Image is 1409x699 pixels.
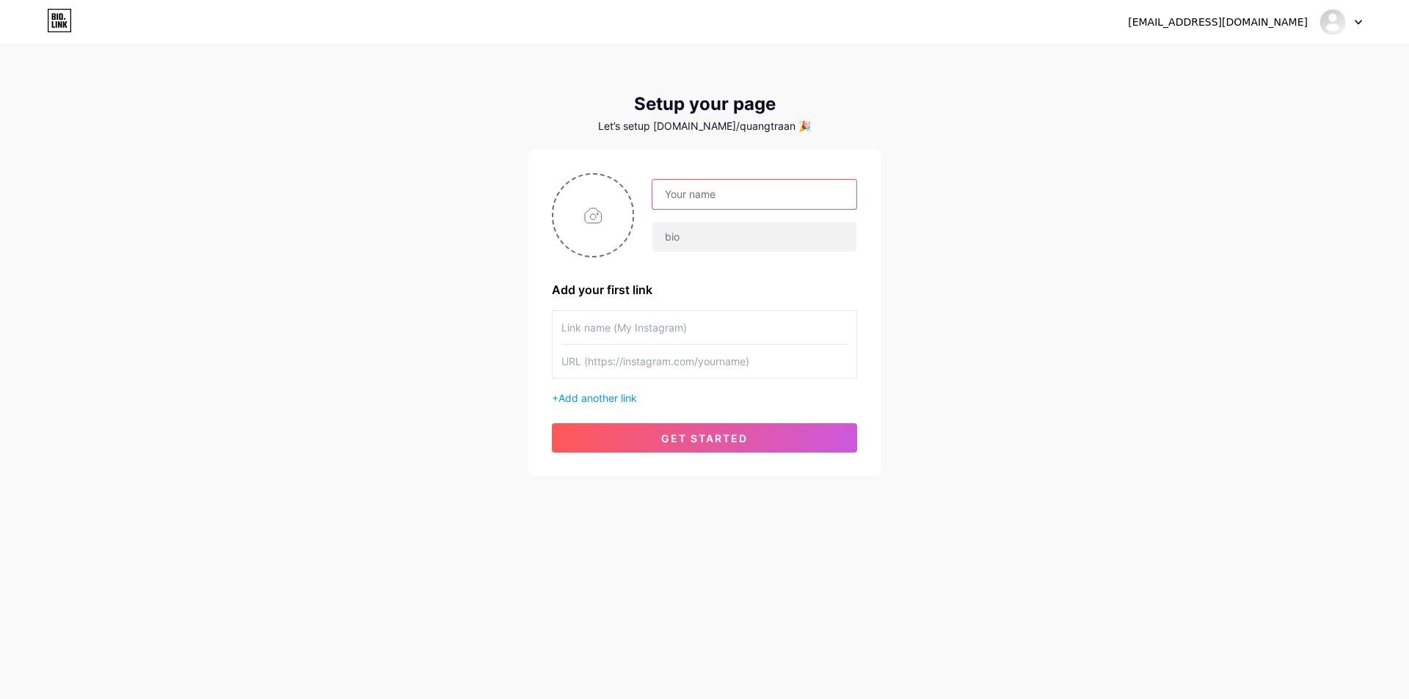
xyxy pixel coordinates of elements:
[561,345,848,378] input: URL (https://instagram.com/yourname)
[528,120,881,132] div: Let’s setup [DOMAIN_NAME]/quangtraan 🎉
[558,392,637,404] span: Add another link
[1128,15,1308,30] div: [EMAIL_ADDRESS][DOMAIN_NAME]
[561,311,848,344] input: Link name (My Instagram)
[552,281,857,299] div: Add your first link
[552,423,857,453] button: get started
[1319,8,1347,36] img: Quang Traan
[652,180,856,209] input: Your name
[661,432,748,444] span: get started
[528,94,881,114] div: Setup your page
[652,222,856,252] input: bio
[552,390,857,406] div: +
